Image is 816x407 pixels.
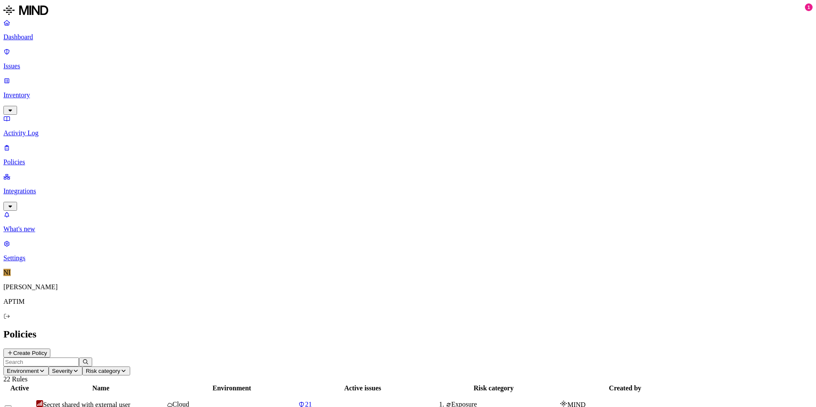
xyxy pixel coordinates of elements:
[86,368,120,374] span: Risk category
[3,329,813,340] h2: Policies
[298,384,427,392] div: Active issues
[3,3,48,17] img: MIND
[3,77,813,113] a: Inventory
[3,158,813,166] p: Policies
[167,384,297,392] div: Environment
[3,144,813,166] a: Policies
[3,33,813,41] p: Dashboard
[3,3,813,19] a: MIND
[560,400,567,407] img: mind-logo-icon.svg
[3,115,813,137] a: Activity Log
[3,298,813,305] p: APTIM
[3,269,11,276] span: NI
[3,173,813,209] a: Integrations
[5,384,35,392] div: Active
[429,384,559,392] div: Risk category
[3,240,813,262] a: Settings
[805,3,813,11] div: 1
[36,384,166,392] div: Name
[560,384,690,392] div: Created by
[3,254,813,262] p: Settings
[3,187,813,195] p: Integrations
[3,211,813,233] a: What's new
[3,91,813,99] p: Inventory
[52,368,73,374] span: Severity
[3,129,813,137] p: Activity Log
[3,19,813,41] a: Dashboard
[3,225,813,233] p: What's new
[7,368,39,374] span: Environment
[36,400,43,407] img: severity-critical.svg
[3,375,27,383] span: 22 Rules
[3,62,813,70] p: Issues
[3,358,79,366] input: Search
[3,349,50,358] button: Create Policy
[3,48,813,70] a: Issues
